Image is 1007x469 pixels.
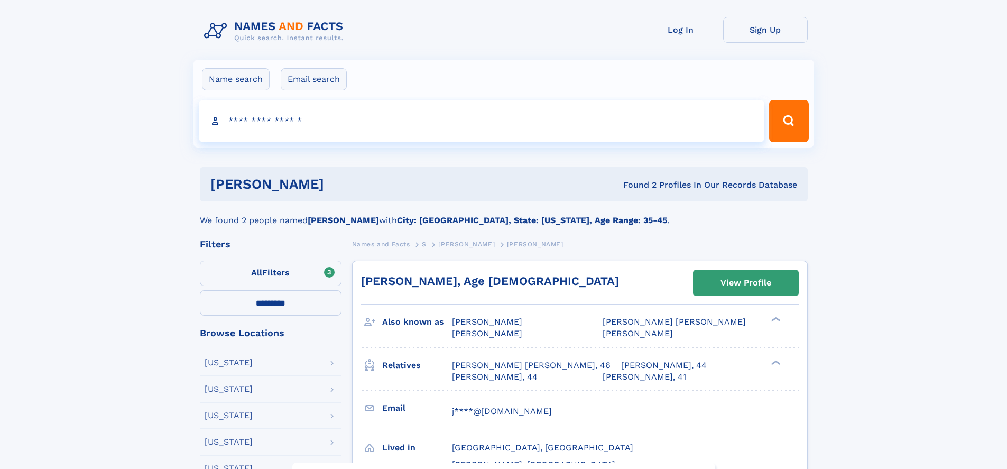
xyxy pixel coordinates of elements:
a: [PERSON_NAME], Age [DEMOGRAPHIC_DATA] [361,274,619,288]
h3: Relatives [382,356,452,374]
span: [PERSON_NAME] [507,241,563,248]
a: Sign Up [723,17,808,43]
a: Log In [639,17,723,43]
b: [PERSON_NAME] [308,215,379,225]
span: [PERSON_NAME] [452,328,522,338]
div: View Profile [720,271,771,295]
h3: Also known as [382,313,452,331]
div: Browse Locations [200,328,341,338]
span: [PERSON_NAME] [438,241,495,248]
div: [US_STATE] [205,438,253,446]
div: [US_STATE] [205,411,253,420]
h3: Email [382,399,452,417]
label: Filters [200,261,341,286]
div: Filters [200,240,341,249]
a: Names and Facts [352,237,410,251]
img: Logo Names and Facts [200,17,352,45]
div: ❯ [769,359,781,366]
div: [US_STATE] [205,385,253,393]
a: View Profile [694,270,798,296]
input: search input [199,100,765,142]
div: We found 2 people named with . [200,201,808,227]
a: [PERSON_NAME] [PERSON_NAME], 46 [452,360,611,371]
span: [PERSON_NAME] [452,317,522,327]
b: City: [GEOGRAPHIC_DATA], State: [US_STATE], Age Range: 35-45 [397,215,667,225]
div: Found 2 Profiles In Our Records Database [474,179,797,191]
h1: [PERSON_NAME] [210,178,474,191]
a: S [422,237,427,251]
span: All [251,268,262,278]
div: ❯ [769,316,781,323]
label: Email search [281,68,347,90]
span: [GEOGRAPHIC_DATA], [GEOGRAPHIC_DATA] [452,443,633,453]
a: [PERSON_NAME], 41 [603,371,686,383]
button: Search Button [769,100,808,142]
span: [PERSON_NAME] [603,328,673,338]
a: [PERSON_NAME] [438,237,495,251]
a: [PERSON_NAME], 44 [621,360,707,371]
div: [US_STATE] [205,358,253,367]
span: S [422,241,427,248]
h3: Lived in [382,439,452,457]
label: Name search [202,68,270,90]
a: [PERSON_NAME], 44 [452,371,538,383]
span: [PERSON_NAME] [PERSON_NAME] [603,317,746,327]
